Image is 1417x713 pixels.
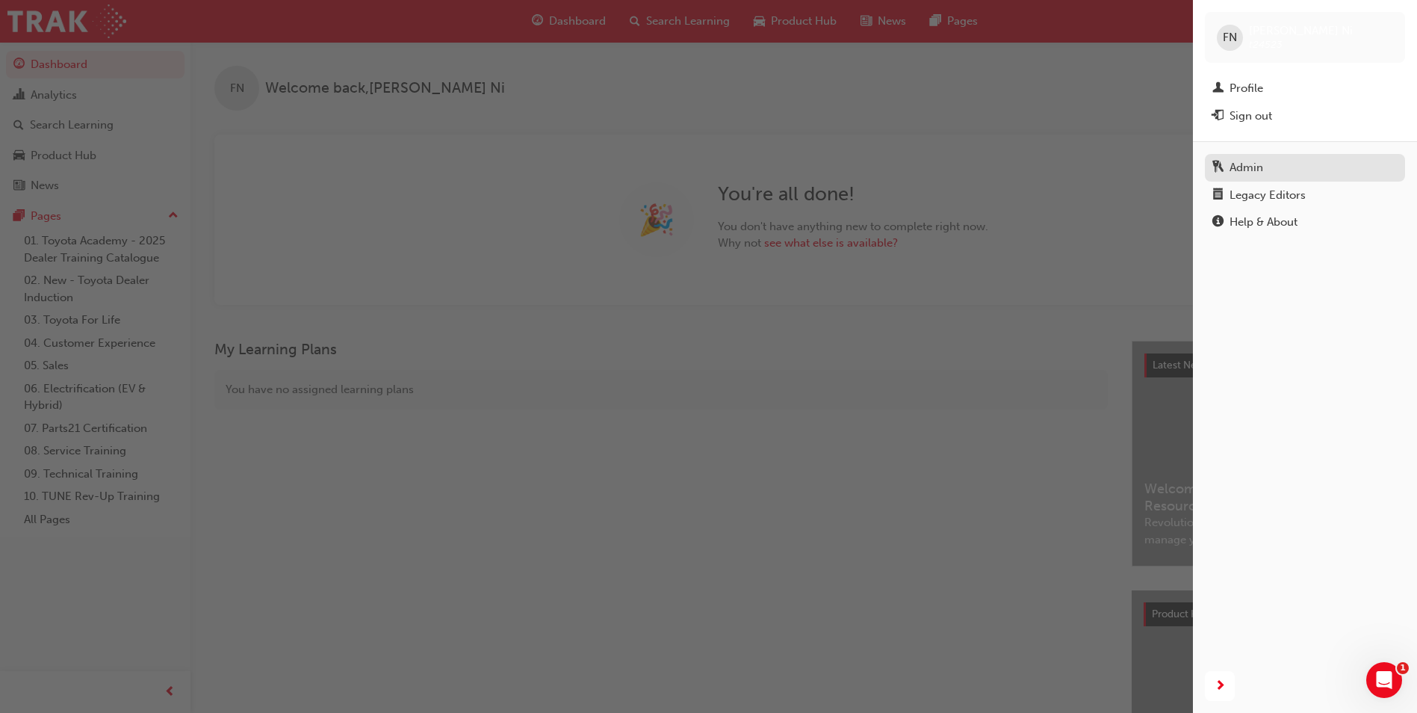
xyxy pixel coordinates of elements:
[1223,29,1237,46] span: FN
[1205,154,1405,182] a: Admin
[1212,82,1224,96] span: man-icon
[1230,187,1306,204] div: Legacy Editors
[1230,108,1272,125] div: Sign out
[1230,214,1297,231] div: Help & About
[1366,662,1402,698] iframe: Intercom live chat
[1212,110,1224,123] span: exit-icon
[1212,161,1224,175] span: keys-icon
[1249,38,1283,51] span: t24523
[1205,102,1405,130] button: Sign out
[1212,189,1224,203] span: notepad-icon
[1205,209,1405,236] a: Help & About
[1205,182,1405,209] a: Legacy Editors
[1230,80,1263,97] div: Profile
[1205,75,1405,102] a: Profile
[1397,662,1409,674] span: 1
[1215,677,1226,696] span: next-icon
[1230,159,1263,176] div: Admin
[1212,216,1224,229] span: info-icon
[1249,24,1353,37] span: [PERSON_NAME] Ni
